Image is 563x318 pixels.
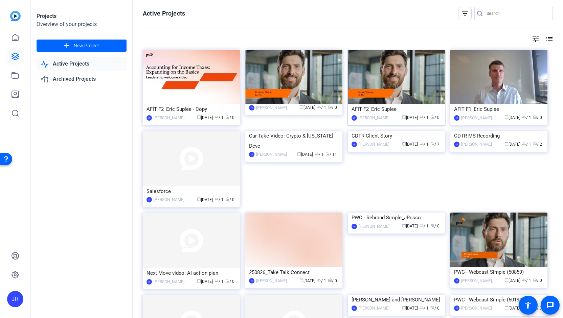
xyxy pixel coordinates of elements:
[420,224,429,228] span: / 1
[215,279,224,284] span: / 1
[37,40,127,52] button: New Project
[533,278,537,282] span: radio
[430,115,440,120] span: / 0
[299,105,303,109] span: calendar_today
[215,279,219,283] span: group
[533,142,537,146] span: radio
[147,268,236,278] div: Next Move video: AI action plan
[454,267,544,277] div: PWC - Webcast Simple (50859)
[74,42,99,49] span: New Project
[461,141,492,148] div: [PERSON_NAME]
[522,115,531,120] span: / 1
[402,142,418,147] span: [DATE]
[461,277,492,284] div: [PERSON_NAME]
[430,223,434,227] span: radio
[402,115,406,119] span: calendar_today
[545,35,553,43] mat-icon: list
[420,115,429,120] span: / 1
[317,278,326,283] span: / 1
[352,142,357,147] div: JR
[197,115,201,119] span: calendar_today
[225,279,229,283] span: radio
[420,142,429,147] span: / 1
[522,278,531,283] span: / 1
[154,196,184,203] div: [PERSON_NAME]
[430,224,440,228] span: / 0
[352,115,357,121] div: JR
[37,12,127,20] div: Projects
[430,115,434,119] span: radio
[154,278,184,285] div: [PERSON_NAME]
[197,115,213,120] span: [DATE]
[297,152,301,156] span: calendar_today
[225,197,234,202] span: / 0
[7,291,23,307] div: JR
[328,278,332,282] span: radio
[352,295,441,305] div: [PERSON_NAME] and [PERSON_NAME]
[532,35,540,43] mat-icon: tune
[37,57,127,71] a: Active Projects
[352,224,357,229] div: JR
[317,105,326,110] span: / 1
[256,151,287,158] div: [PERSON_NAME]
[256,277,287,284] div: [PERSON_NAME]
[215,197,219,201] span: group
[522,142,526,146] span: group
[317,105,321,109] span: group
[299,105,315,110] span: [DATE]
[533,142,542,147] span: / 2
[522,115,526,119] span: group
[352,131,441,141] div: CDTR Client Story
[533,278,542,283] span: / 0
[420,306,429,311] span: / 1
[147,115,152,121] div: JR
[299,278,303,282] span: calendar_today
[402,115,418,120] span: [DATE]
[299,278,315,283] span: [DATE]
[249,278,254,284] div: JR
[522,142,531,147] span: / 1
[524,301,532,309] mat-icon: accessibility
[197,279,213,284] span: [DATE]
[256,104,287,111] div: [PERSON_NAME]
[454,131,544,141] div: CDTR MS Recording
[63,42,71,50] mat-icon: add
[249,131,339,151] div: Our Take Video: Crypto & [US_STATE] Deve
[402,305,406,310] span: calendar_today
[249,267,339,277] div: 250826_Take Talk Connect
[430,142,440,147] span: / 7
[352,305,357,311] div: JR
[522,278,526,282] span: group
[328,278,337,283] span: / 0
[249,105,254,111] div: JR
[402,142,406,146] span: calendar_today
[402,223,406,227] span: calendar_today
[197,197,201,201] span: calendar_today
[504,278,520,283] span: [DATE]
[461,305,492,312] div: [PERSON_NAME]
[454,115,459,121] div: JR
[504,142,520,147] span: [DATE]
[197,197,213,202] span: [DATE]
[143,9,185,18] h1: Active Projects
[487,9,547,18] input: Search
[454,295,544,305] div: PWC - Webcast Simple (50194)
[215,115,219,119] span: group
[328,105,332,109] span: radio
[297,152,313,157] span: [DATE]
[359,115,389,121] div: [PERSON_NAME]
[215,197,224,202] span: / 1
[352,213,441,223] div: PWC - Rebrand Simple_JRusso
[352,104,441,114] div: AFIT F2_Eric Suplee
[402,306,418,311] span: [DATE]
[154,115,184,121] div: [PERSON_NAME]
[328,105,337,110] span: / 0
[402,224,418,228] span: [DATE]
[430,306,440,311] span: / 0
[147,104,236,114] div: AFIT F2_Eric Suplee - Copy
[430,142,434,146] span: radio
[420,305,424,310] span: group
[317,278,321,282] span: group
[315,152,319,156] span: group
[315,152,324,157] span: / 1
